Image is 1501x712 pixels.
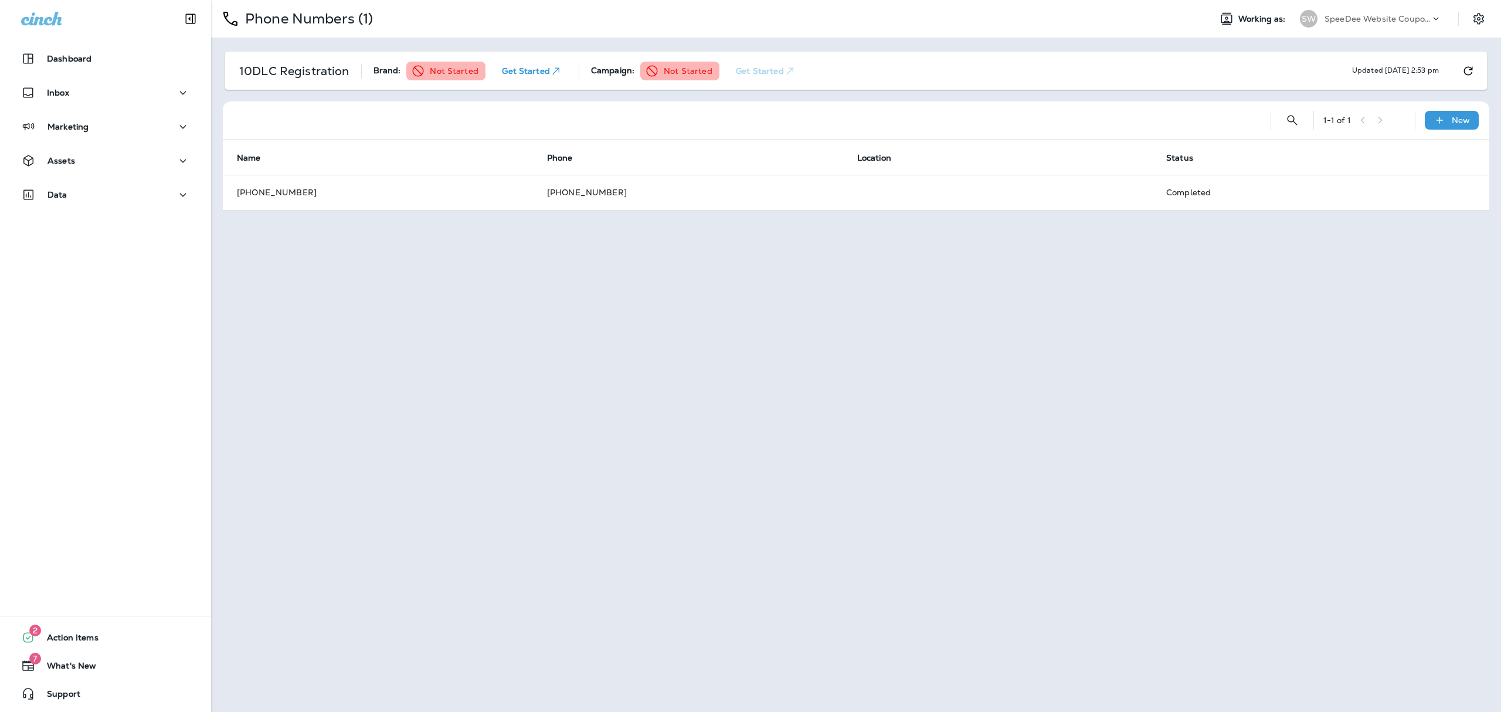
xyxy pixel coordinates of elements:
span: Campaign: [591,66,634,76]
button: Support [12,682,199,706]
span: 2 [29,625,41,636]
p: Not Started [664,66,712,76]
p: New [1452,116,1470,125]
button: 2Action Items [12,626,199,649]
p: Assets [47,156,75,165]
button: Search Phone Numbers [1281,109,1304,132]
span: 7 [29,653,41,664]
div: Refresh [1449,64,1487,78]
span: Name [237,153,261,163]
span: Phone [547,153,573,163]
p: Not Started [430,66,478,76]
span: Updated [DATE] 2:53 pm [1352,66,1449,76]
span: Location [857,152,906,163]
td: [PHONE_NUMBER] [223,175,533,210]
p: 10DLC Registration [239,66,349,76]
span: Status [1166,153,1193,163]
button: Assets [12,149,199,172]
button: Inbox [12,81,199,104]
p: Dashboard [47,54,91,63]
td: Completed [1152,175,1461,210]
span: Support [35,689,80,703]
span: Status [1166,152,1208,163]
span: Name [237,152,276,163]
span: Location [857,153,891,163]
button: Data [12,183,199,206]
p: Get Started [502,65,562,77]
button: Get Started [731,62,801,80]
p: SpeeDee Website Coupons [1325,14,1430,23]
p: Get Started [736,65,796,77]
span: Action Items [35,633,99,647]
p: Marketing [47,122,89,131]
button: Get Started [497,62,567,80]
p: Data [47,190,67,199]
button: Marketing [12,115,199,138]
button: Settings [1468,8,1489,29]
div: SW [1300,10,1317,28]
p: Phone Numbers (1) [240,10,373,28]
button: Dashboard [12,47,199,70]
span: Brand: [373,66,401,76]
div: 1 - 1 of 1 [1323,116,1351,125]
span: What's New [35,661,96,675]
button: 7What's New [12,654,199,677]
p: Inbox [47,88,69,97]
span: Working as: [1238,14,1288,24]
button: Collapse Sidebar [174,7,207,30]
span: Phone [547,152,588,163]
td: [PHONE_NUMBER] [533,175,843,210]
